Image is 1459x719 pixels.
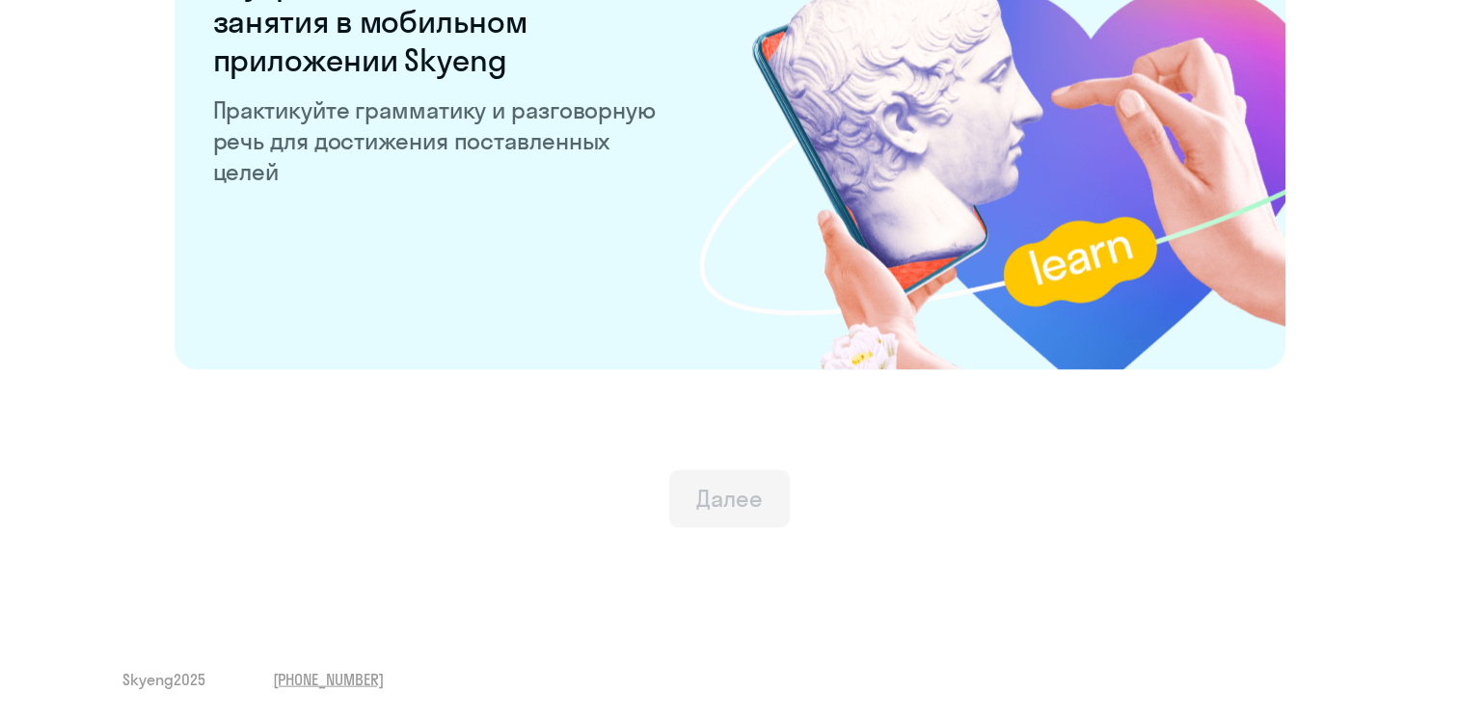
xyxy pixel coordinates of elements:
[669,470,790,528] button: Далее
[122,669,205,690] span: Skyeng 2025
[273,669,384,690] a: [PHONE_NUMBER]
[213,94,662,187] p: Практикуйте грамматику и разговорную речь для достижения поставленных целей
[696,483,763,514] div: Далее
